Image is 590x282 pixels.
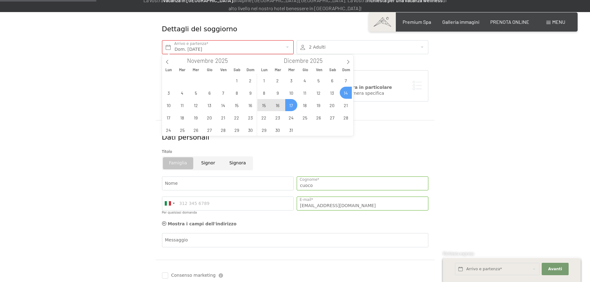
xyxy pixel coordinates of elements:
[312,74,325,86] span: Dicembre 5, 2025
[162,149,428,155] div: Titolo
[187,58,213,64] span: Novembre
[162,211,197,214] label: Per qualsiasi domanda
[230,68,244,72] span: Sab
[303,90,422,97] div: Vorrei scegliere una camera specifica
[244,87,256,99] span: Novembre 9, 2025
[217,99,229,111] span: Novembre 14, 2025
[162,133,428,142] div: Dati personali
[244,124,256,136] span: Novembre 30, 2025
[272,74,284,86] span: Dicembre 2, 2025
[176,124,188,136] span: Novembre 25, 2025
[258,111,270,124] span: Dicembre 22, 2025
[326,74,338,86] span: Dicembre 6, 2025
[271,68,285,72] span: Mar
[163,87,175,99] span: Novembre 3, 2025
[272,87,284,99] span: Dicembre 9, 2025
[548,266,562,272] span: Avanti
[312,111,325,124] span: Dicembre 26, 2025
[340,99,352,111] span: Dicembre 21, 2025
[217,124,229,136] span: Novembre 28, 2025
[285,111,297,124] span: Dicembre 24, 2025
[163,124,175,136] span: Novembre 24, 2025
[258,74,270,86] span: Dicembre 1, 2025
[272,124,284,136] span: Dicembre 30, 2025
[162,197,294,210] input: 312 345 6789
[258,99,270,111] span: Dicembre 15, 2025
[272,99,284,111] span: Dicembre 16, 2025
[442,19,479,25] a: Galleria immagini
[299,87,311,99] span: Dicembre 11, 2025
[443,251,474,256] span: Richiesta express
[231,124,243,136] span: Novembre 29, 2025
[231,111,243,124] span: Novembre 22, 2025
[312,87,325,99] span: Dicembre 12, 2025
[285,74,297,86] span: Dicembre 3, 2025
[231,87,243,99] span: Novembre 8, 2025
[285,99,297,111] span: Dicembre 17, 2025
[244,74,256,86] span: Novembre 2, 2025
[162,24,383,34] div: Dettagli del soggiorno
[217,87,229,99] span: Novembre 7, 2025
[552,19,565,25] span: Menu
[203,68,216,72] span: Gio
[299,111,311,124] span: Dicembre 25, 2025
[213,57,234,64] input: Year
[258,124,270,136] span: Dicembre 29, 2025
[176,99,188,111] span: Novembre 11, 2025
[190,124,202,136] span: Novembre 26, 2025
[244,99,256,111] span: Novembre 16, 2025
[176,111,188,124] span: Novembre 18, 2025
[303,85,422,91] div: Prenotare una camera in particolare
[339,68,353,72] span: Dom
[326,111,338,124] span: Dicembre 27, 2025
[285,68,299,72] span: Mer
[258,68,271,72] span: Lun
[244,111,256,124] span: Novembre 23, 2025
[162,197,177,210] div: Italy (Italia): +39
[203,124,216,136] span: Novembre 27, 2025
[299,68,312,72] span: Gio
[299,74,311,86] span: Dicembre 4, 2025
[542,263,568,275] button: Avanti
[203,87,216,99] span: Novembre 6, 2025
[285,124,297,136] span: Dicembre 31, 2025
[272,111,284,124] span: Dicembre 23, 2025
[403,19,431,25] a: Premium Spa
[163,111,175,124] span: Novembre 17, 2025
[217,111,229,124] span: Novembre 21, 2025
[340,74,352,86] span: Dicembre 7, 2025
[189,68,203,72] span: Mer
[231,74,243,86] span: Novembre 1, 2025
[171,272,216,279] span: Consenso marketing
[190,87,202,99] span: Novembre 5, 2025
[285,87,297,99] span: Dicembre 10, 2025
[190,99,202,111] span: Novembre 12, 2025
[190,111,202,124] span: Novembre 19, 2025
[312,99,325,111] span: Dicembre 19, 2025
[176,68,189,72] span: Mar
[299,99,311,111] span: Dicembre 18, 2025
[168,221,237,226] span: Mostra i campi dell'indirizzo
[312,68,326,72] span: Ven
[203,111,216,124] span: Novembre 20, 2025
[490,19,529,25] a: PRENOTA ONLINE
[163,99,175,111] span: Novembre 10, 2025
[162,68,176,72] span: Lun
[176,87,188,99] span: Novembre 4, 2025
[326,99,338,111] span: Dicembre 20, 2025
[231,99,243,111] span: Novembre 15, 2025
[340,111,352,124] span: Dicembre 28, 2025
[284,58,308,64] span: Dicembre
[244,68,257,72] span: Dom
[203,99,216,111] span: Novembre 13, 2025
[326,87,338,99] span: Dicembre 13, 2025
[258,87,270,99] span: Dicembre 8, 2025
[216,68,230,72] span: Ven
[326,68,339,72] span: Sab
[308,57,329,64] input: Year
